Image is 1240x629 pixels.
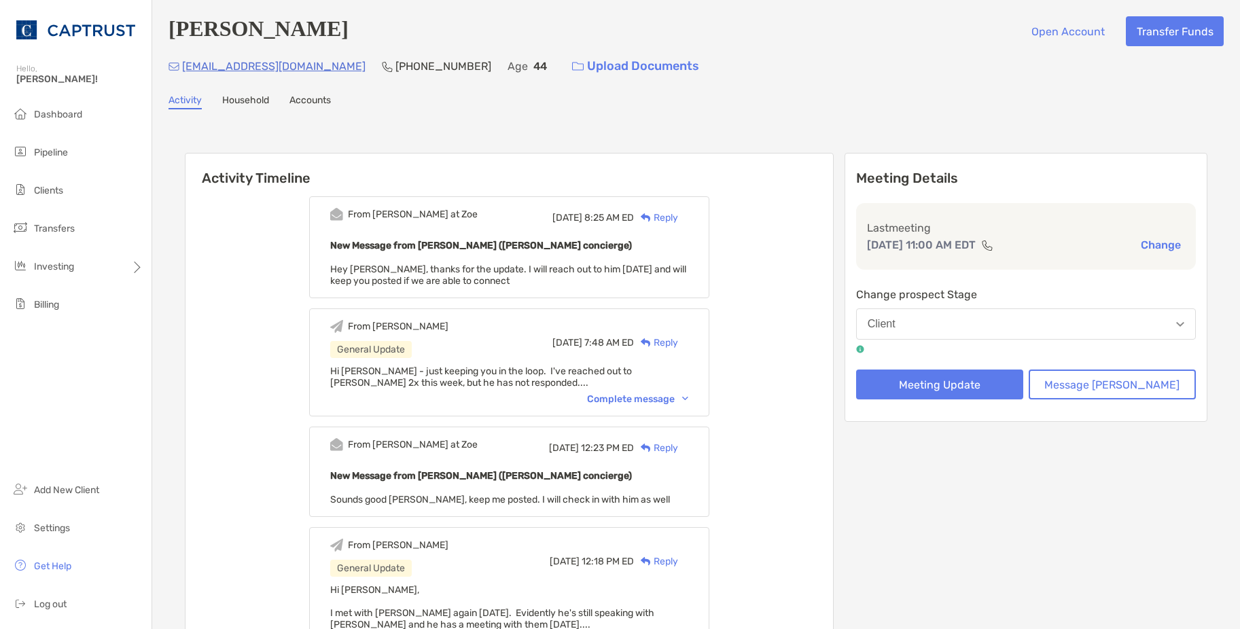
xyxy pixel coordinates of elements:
span: [DATE] [549,442,579,454]
div: From [PERSON_NAME] at Zoe [348,439,478,450]
div: Client [868,318,896,330]
b: New Message from [PERSON_NAME] ([PERSON_NAME] concierge) [330,470,632,482]
div: General Update [330,560,412,577]
h4: [PERSON_NAME] [169,16,349,46]
img: communication type [981,240,993,251]
span: Transfers [34,223,75,234]
img: dashboard icon [12,105,29,122]
span: Get Help [34,560,71,572]
img: tooltip [856,345,864,353]
h6: Activity Timeline [185,154,833,186]
span: Hi [PERSON_NAME] - just keeping you in the loop. I've reached out to [PERSON_NAME] 2x this week, ... [330,365,632,389]
a: Activity [169,94,202,109]
div: Reply [634,336,678,350]
span: Sounds good [PERSON_NAME], keep me posted. I will check in with him as well [330,494,670,505]
span: Clients [34,185,63,196]
div: Reply [634,554,678,569]
img: Phone Icon [382,61,393,72]
img: CAPTRUST Logo [16,5,135,54]
div: From [PERSON_NAME] [348,321,448,332]
span: [DATE] [550,556,580,567]
p: Age [508,58,528,75]
b: New Message from [PERSON_NAME] ([PERSON_NAME] concierge) [330,240,632,251]
img: Event icon [330,320,343,333]
div: Reply [634,441,678,455]
span: Log out [34,598,67,610]
span: Settings [34,522,70,534]
p: [EMAIL_ADDRESS][DOMAIN_NAME] [182,58,366,75]
button: Change [1137,238,1185,252]
span: [DATE] [552,212,582,223]
img: Event icon [330,438,343,451]
div: From [PERSON_NAME] [348,539,448,551]
img: button icon [572,62,584,71]
div: Reply [634,211,678,225]
img: Reply icon [641,557,651,566]
a: Upload Documents [563,52,708,81]
p: Meeting Details [856,170,1196,187]
img: Email Icon [169,62,179,71]
p: 44 [533,58,547,75]
img: get-help icon [12,557,29,573]
p: [DATE] 11:00 AM EDT [867,236,976,253]
p: Change prospect Stage [856,286,1196,303]
p: [PHONE_NUMBER] [395,58,491,75]
a: Household [222,94,269,109]
button: Transfer Funds [1126,16,1224,46]
img: add_new_client icon [12,481,29,497]
img: pipeline icon [12,143,29,160]
img: Chevron icon [682,397,688,401]
button: Client [856,308,1196,340]
img: Reply icon [641,338,651,347]
img: Reply icon [641,444,651,452]
button: Message [PERSON_NAME] [1029,370,1196,399]
span: Hey [PERSON_NAME], thanks for the update. I will reach out to him [DATE] and will keep you posted... [330,264,686,287]
img: billing icon [12,295,29,312]
div: General Update [330,341,412,358]
img: Event icon [330,539,343,552]
img: investing icon [12,257,29,274]
div: Complete message [587,393,688,405]
img: Reply icon [641,213,651,222]
img: transfers icon [12,219,29,236]
img: Open dropdown arrow [1176,322,1184,327]
span: Billing [34,299,59,310]
span: 8:25 AM ED [584,212,634,223]
span: Pipeline [34,147,68,158]
span: 7:48 AM ED [584,337,634,348]
img: clients icon [12,181,29,198]
span: Add New Client [34,484,99,496]
span: 12:23 PM ED [581,442,634,454]
img: logout icon [12,595,29,611]
img: settings icon [12,519,29,535]
p: Last meeting [867,219,1185,236]
span: Investing [34,261,74,272]
span: Dashboard [34,109,82,120]
span: [PERSON_NAME]! [16,73,143,85]
button: Open Account [1021,16,1115,46]
img: Event icon [330,208,343,221]
a: Accounts [289,94,331,109]
div: From [PERSON_NAME] at Zoe [348,209,478,220]
button: Meeting Update [856,370,1023,399]
span: 12:18 PM ED [582,556,634,567]
span: [DATE] [552,337,582,348]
